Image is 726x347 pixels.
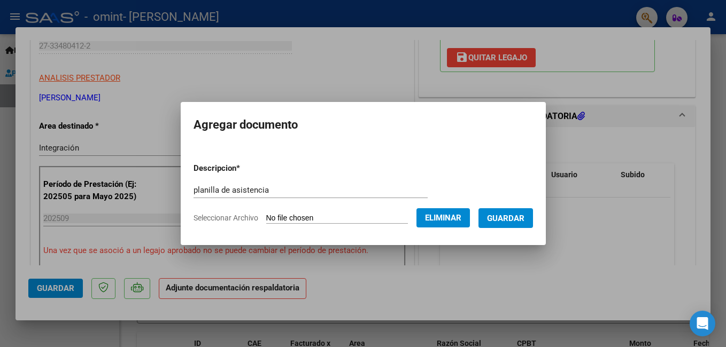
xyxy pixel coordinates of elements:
div: Open Intercom Messenger [690,311,715,336]
button: Guardar [478,208,533,228]
span: Guardar [487,214,524,223]
span: Eliminar [425,213,461,223]
p: Descripcion [194,162,296,175]
span: Seleccionar Archivo [194,214,258,222]
h2: Agregar documento [194,115,533,135]
button: Eliminar [416,208,470,227]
